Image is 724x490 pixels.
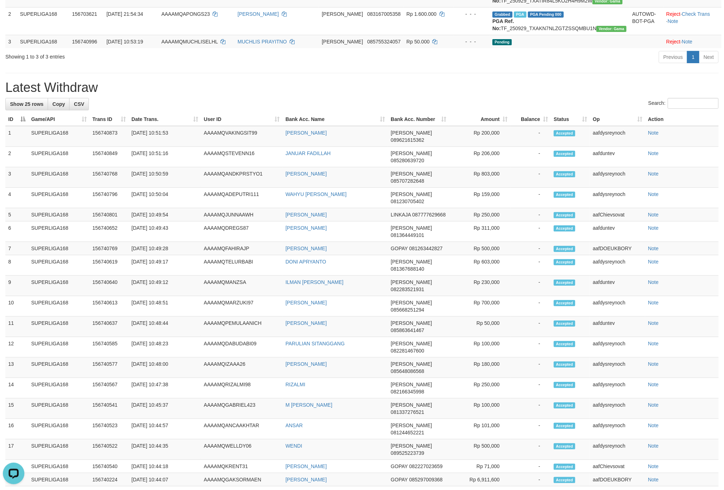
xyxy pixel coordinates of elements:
[590,419,645,439] td: aafdysreynoch
[5,242,28,255] td: 7
[286,191,347,197] a: WAHYU [PERSON_NAME]
[510,378,551,398] td: -
[554,402,575,409] span: Accepted
[391,423,432,428] span: [PERSON_NAME]
[5,126,28,147] td: 1
[391,259,432,265] span: [PERSON_NAME]
[554,246,575,252] span: Accepted
[201,378,283,398] td: AAAAMQRIZALMI98
[201,358,283,378] td: AAAAMQIZAAA26
[5,276,28,296] td: 9
[391,389,424,395] span: Copy 082166345998 to clipboard
[551,113,590,126] th: Status: activate to sort column ascending
[510,439,551,460] td: -
[286,361,327,367] a: [PERSON_NAME]
[388,113,449,126] th: Bank Acc. Number: activate to sort column ascending
[682,39,693,45] a: Note
[286,300,327,305] a: [PERSON_NAME]
[663,7,721,35] td: · ·
[283,113,388,126] th: Bank Acc. Name: activate to sort column ascending
[286,320,327,326] a: [PERSON_NAME]
[648,130,659,136] a: Note
[5,147,28,167] td: 2
[286,382,305,387] a: RIZALMI
[28,167,90,188] td: SUPERLIGA168
[5,98,48,110] a: Show 25 rows
[286,246,327,251] a: [PERSON_NAME]
[648,191,659,197] a: Note
[391,348,424,354] span: Copy 082281467600 to clipboard
[666,39,681,45] a: Reject
[201,439,283,460] td: AAAAMQWELLDY06
[391,450,424,456] span: Copy 089525223739 to clipboard
[129,419,201,439] td: [DATE] 10:44:57
[5,35,17,48] td: 3
[28,126,90,147] td: SUPERLIGA168
[648,382,659,387] a: Note
[129,167,201,188] td: [DATE] 10:50:59
[391,443,432,449] span: [PERSON_NAME]
[510,460,551,473] td: -
[5,221,28,242] td: 6
[449,221,510,242] td: Rp 311,000
[449,439,510,460] td: Rp 500,000
[129,439,201,460] td: [DATE] 10:44:35
[28,473,90,486] td: SUPERLIGA168
[554,259,575,265] span: Accepted
[391,341,432,346] span: [PERSON_NAME]
[201,317,283,337] td: AAAAMQPEMULAANICH
[590,147,645,167] td: aafduntev
[590,296,645,317] td: aafdysreynoch
[449,296,510,317] td: Rp 700,000
[510,167,551,188] td: -
[391,307,424,313] span: Copy 085668251294 to clipboard
[554,151,575,157] span: Accepted
[106,11,143,17] span: [DATE] 21:54:34
[554,300,575,306] span: Accepted
[201,113,283,126] th: User ID: activate to sort column ascending
[648,225,659,231] a: Note
[648,477,659,482] a: Note
[510,276,551,296] td: -
[90,439,129,460] td: 156740522
[409,246,443,251] span: Copy 081263442827 to clipboard
[90,221,129,242] td: 156740652
[492,18,514,31] b: PGA Ref. No:
[554,225,575,232] span: Accepted
[668,18,678,24] a: Note
[406,39,430,45] span: Rp 50.000
[201,188,283,208] td: AAAAMQADEPUTRI111
[449,188,510,208] td: Rp 159,000
[201,337,283,358] td: AAAAMQDABUDABI09
[90,317,129,337] td: 156740637
[648,246,659,251] a: Note
[554,341,575,347] span: Accepted
[648,150,659,156] a: Note
[201,296,283,317] td: AAAAMQMARZUKI97
[391,150,432,156] span: [PERSON_NAME]
[510,147,551,167] td: -
[457,10,487,18] div: - - -
[391,232,424,238] span: Copy 081364449101 to clipboard
[129,398,201,419] td: [DATE] 10:45:37
[286,259,327,265] a: DONI APRYANTO
[28,188,90,208] td: SUPERLIGA168
[90,296,129,317] td: 156740613
[367,39,401,45] span: Copy 085755324057 to clipboard
[129,337,201,358] td: [DATE] 10:48:23
[72,11,97,17] span: 156703621
[5,255,28,276] td: 8
[28,296,90,317] td: SUPERLIGA168
[528,11,564,18] span: PGA Pending
[5,317,28,337] td: 11
[391,246,408,251] span: GOPAY
[90,460,129,473] td: 156740540
[590,188,645,208] td: aafdysreynoch
[590,460,645,473] td: aafChievsovat
[590,276,645,296] td: aafduntev
[5,7,17,35] td: 2
[238,11,279,17] a: [PERSON_NAME]
[510,398,551,419] td: -
[648,443,659,449] a: Note
[28,221,90,242] td: SUPERLIGA168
